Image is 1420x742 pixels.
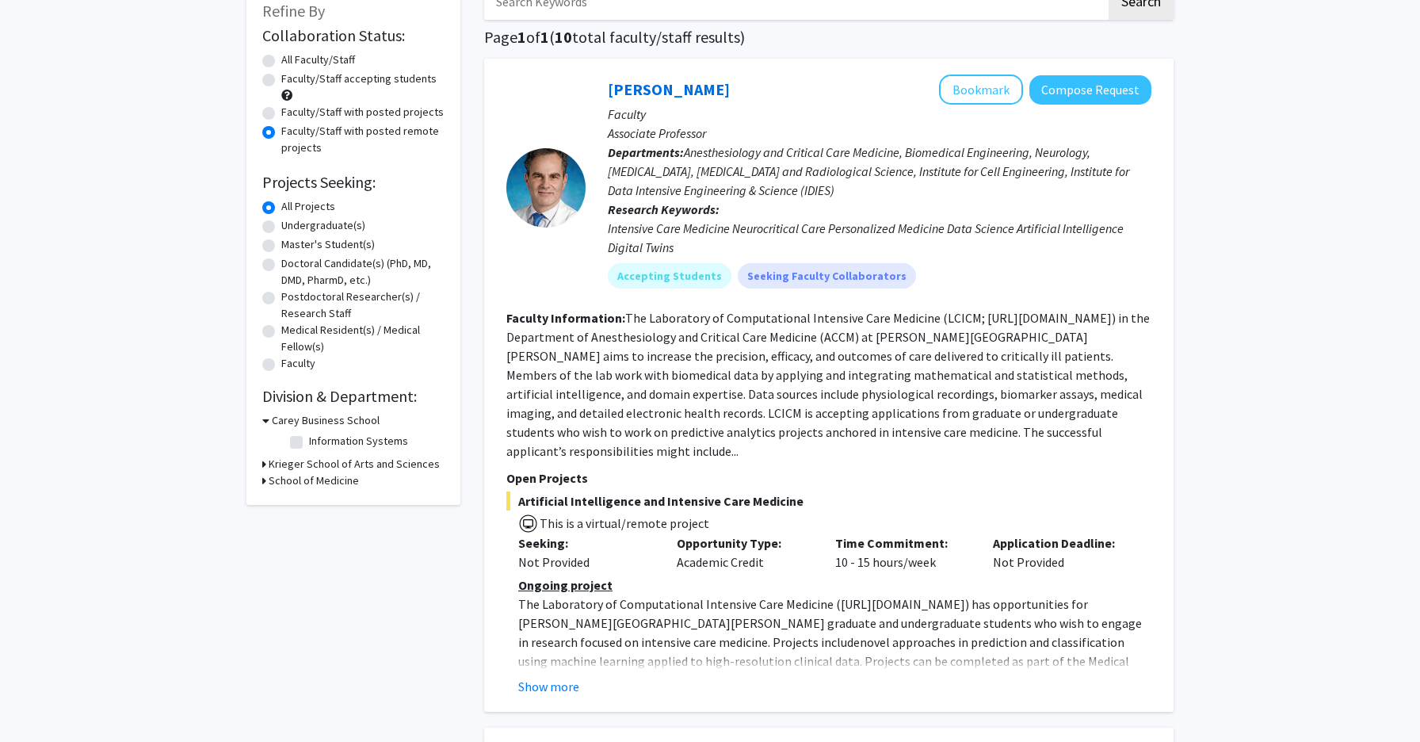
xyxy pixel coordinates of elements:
[608,124,1151,143] p: Associate Professor
[506,491,1151,511] span: Artificial Intelligence and Intensive Care Medicine
[1029,75,1151,105] button: Compose Request to Robert Stevens
[281,104,444,120] label: Faculty/Staff with posted projects
[738,263,916,289] mat-chip: Seeking Faculty Collaborators
[262,1,325,21] span: Refine By
[506,310,625,326] b: Faculty Information:
[506,469,1151,488] p: Open Projects
[518,596,1142,650] span: ) has opportunities for [PERSON_NAME][GEOGRAPHIC_DATA][PERSON_NAME] graduate and undergraduate st...
[665,534,823,572] div: Academic Credit
[518,634,1129,688] span: novel approaches in prediction and classification using machine learning applied to high-resoluti...
[281,123,445,156] label: Faculty/Staff with posted remote projects
[272,412,380,429] h3: Carey Business School
[608,219,1151,257] div: Intensive Care Medicine Neurocritical Care Personalized Medicine Data Science Artificial Intellig...
[608,105,1151,124] p: Faculty
[281,289,445,322] label: Postdoctoral Researcher(s) / Research Staff
[262,26,445,45] h2: Collaboration Status:
[555,27,572,47] span: 10
[12,671,67,730] iframe: Chat
[262,387,445,406] h2: Division & Department:
[506,310,1150,459] fg-read-more: The Laboratory of Computational Intensive Care Medicine (LCICM; [URL][DOMAIN_NAME]) in the Depart...
[608,144,1129,198] span: Anesthesiology and Critical Care Medicine, Biomedical Engineering, Neurology, [MEDICAL_DATA], [ME...
[309,433,408,449] label: Information Systems
[262,173,445,192] h2: Projects Seeking:
[518,596,841,612] span: The Laboratory of Computational Intensive Care Medicine (
[608,263,731,289] mat-chip: Accepting Students
[677,534,811,553] p: Opportunity Type:
[608,201,720,217] b: Research Keywords:
[518,553,653,572] div: Not Provided
[269,472,359,489] h3: School of Medicine
[281,255,445,289] label: Doctoral Candidate(s) (PhD, MD, DMD, PharmD, etc.)
[518,534,653,553] p: Seeking:
[281,322,445,355] label: Medical Resident(s) / Medical Fellow(s)
[538,515,709,531] span: This is a virtual/remote project
[518,677,579,696] button: Show more
[835,534,970,553] p: Time Commitment:
[281,198,335,215] label: All Projects
[281,52,355,68] label: All Faculty/Staff
[484,28,1174,47] h1: Page of ( total faculty/staff results)
[823,534,982,572] div: 10 - 15 hours/week
[993,534,1128,553] p: Application Deadline:
[981,534,1139,572] div: Not Provided
[939,75,1023,105] button: Add Robert Stevens to Bookmarks
[269,456,440,472] h3: Krieger School of Arts and Sciences
[608,79,730,99] a: [PERSON_NAME]
[281,217,365,234] label: Undergraduate(s)
[518,577,613,593] u: Ongoing project
[517,27,526,47] span: 1
[540,27,549,47] span: 1
[281,236,375,253] label: Master's Student(s)
[281,71,437,87] label: Faculty/Staff accepting students
[608,144,684,160] b: Departments:
[281,355,315,372] label: Faculty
